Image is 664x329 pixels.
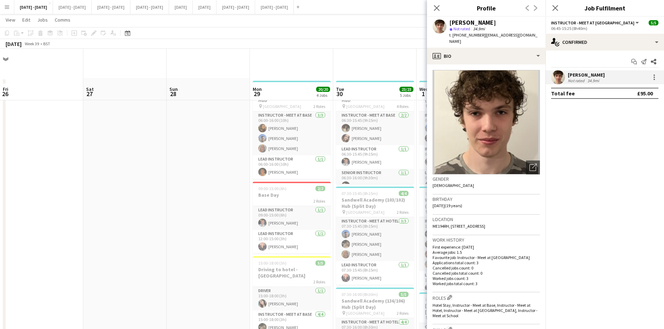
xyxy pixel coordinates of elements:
span: [GEOGRAPHIC_DATA] [263,104,301,109]
div: Bio [427,48,545,64]
span: 5/5 [399,292,409,297]
span: 2 Roles [397,210,409,215]
app-card-role: Instructor - Meet at Hotel2/207:15-15:00 (7h45m)[PERSON_NAME][PERSON_NAME] [419,111,497,145]
span: 4 Roles [397,104,409,109]
div: 06:45-15:25 (8h40m) [551,26,658,31]
span: Not rated [453,26,470,31]
h3: [PERSON_NAME][GEOGRAPHIC_DATA] for Boys (170) Hub (Half Day PM) [419,303,497,315]
app-job-card: 07:15-15:00 (7h45m)4/4Archbishop [PERSON_NAME] (110) Hub Archbishop [PERSON_NAME]3 RolesInstructo... [419,81,497,184]
app-card-role: Lead Instructor1/107:15-15:00 (7h45m)[PERSON_NAME] [419,169,497,193]
app-card-role: Senior Instructor1/106:30-16:00 (9h30m)[PERSON_NAME] [336,169,414,193]
app-card-role: Lead Instructor1/111:00-15:35 (4h35m)[PERSON_NAME] [419,271,497,295]
span: [DATE] (19 years) [433,203,462,208]
span: [GEOGRAPHIC_DATA] [346,210,384,215]
button: [DATE] [193,0,216,14]
div: [DATE] [6,40,22,47]
button: [DATE] [169,0,193,14]
span: 2 Roles [397,311,409,316]
span: 29 [252,90,262,98]
app-job-card: 09:00-15:00 (6h)2/2Base Day2 RolesLead Instructor1/109:00-15:00 (6h)[PERSON_NAME]Lead Instructor1... [253,182,331,253]
button: [DATE] - [DATE] [216,0,255,14]
h3: Sandwell Academy (136/106) Hub (Split Day) [336,298,414,310]
span: Instructor - Meet at Pick Up Point [551,20,634,25]
span: 20/20 [316,87,330,92]
div: [PERSON_NAME] [568,72,605,78]
app-card-role: Instructor Driver1/107:15-15:00 (7h45m)[PERSON_NAME] [419,145,497,169]
button: [DATE] - [DATE] [14,0,53,14]
app-job-card: 06:30-16:00 (9h30m)5/5[GEOGRAPHIC_DATA] (150) Hub [GEOGRAPHIC_DATA]4 RolesInstructor - Meet at Ba... [336,81,414,184]
app-card-role: Instructor - Meet at Hotel4/411:00-15:35 (4h35m)[PERSON_NAME][PERSON_NAME][PERSON_NAME][PERSON_NAME] [419,217,497,271]
div: BST [43,41,50,46]
h3: Work history [433,237,540,243]
span: ME194RH, [STREET_ADDRESS] [433,224,485,229]
div: 5 Jobs [400,93,413,98]
h3: Base Day [253,192,331,198]
span: View [6,17,15,23]
app-card-role: Lead Instructor1/109:00-15:00 (6h)[PERSON_NAME] [253,206,331,230]
span: Hotel Stay, Instructor - Meet at Base, Instructor - Meet at Hotel, Instructor - Meet at [GEOGRAPH... [433,303,537,318]
app-job-card: 07:30-15:45 (8h15m)4/4Sandwell Academy (103/102) Hub (Split Day) [GEOGRAPHIC_DATA]2 RolesInstruct... [336,187,414,285]
span: 30 [335,90,344,98]
span: 11:15-15:30 (4h15m) [425,297,461,302]
p: Favourite job: Instructor - Meet at [GEOGRAPHIC_DATA] [433,255,540,260]
div: 4 Jobs [316,93,330,98]
p: Cancelled jobs count: 0 [433,265,540,271]
h3: Job Fulfilment [545,3,664,13]
span: 5/5 [315,260,325,266]
span: 27 [85,90,94,98]
button: [DATE] - [DATE] [53,0,92,14]
div: 11:00-15:35 (4h35m)5/5Waddesdon C of E School (150) Hub (Half Day PM) Waddesdon C of E School2 Ro... [419,187,497,290]
h3: Location [433,216,540,222]
span: 34.9mi [472,26,486,31]
span: 09:00-15:00 (6h) [258,186,287,191]
div: [PERSON_NAME] [449,19,496,26]
a: Comms [52,15,73,24]
h3: Gender [433,176,540,182]
p: Applications total count: 3 [433,260,540,265]
span: Week 39 [23,41,40,46]
app-card-role: Lead Instructor1/112:00-15:00 (3h)[PERSON_NAME] [253,230,331,253]
div: £95.00 [637,90,653,97]
span: Sun [169,86,178,92]
p: Cancelled jobs total count: 0 [433,271,540,276]
button: [DATE] - [DATE] [130,0,169,14]
app-job-card: 06:00-16:00 (10h)4/4[GEOGRAPHIC_DATA] (131) Hub [GEOGRAPHIC_DATA]2 RolesInstructor - Meet at Base... [253,81,331,179]
span: 07:30-16:00 (8h30m) [342,292,378,297]
app-card-role: Instructor - Meet at Base2/206:30-15:45 (9h15m)[PERSON_NAME][PERSON_NAME] [336,111,414,145]
app-card-role: Lead Instructor1/106:30-15:45 (9h15m)[PERSON_NAME] [336,145,414,169]
button: [DATE] - [DATE] [255,0,294,14]
span: 2 Roles [313,104,325,109]
span: 28 [168,90,178,98]
div: Total fee [551,90,575,97]
a: Jobs [35,15,51,24]
h3: Roles [433,294,540,301]
h3: Birthday [433,196,540,202]
p: Worked jobs count: 3 [433,276,540,281]
p: First experience: [DATE] [433,244,540,250]
span: 4/4 [399,191,409,196]
span: Edit [22,17,30,23]
span: Mon [253,86,262,92]
div: Open photos pop-in [526,160,540,174]
p: Average jobs: 1.5 [433,250,540,255]
span: 15:00-18:00 (3h) [258,260,287,266]
span: Sat [86,86,94,92]
span: Tue [336,86,344,92]
app-card-role: Lead Instructor1/107:30-15:45 (8h15m)[PERSON_NAME] [336,261,414,285]
app-card-role: Instructor - Meet at Hotel3/307:30-15:45 (8h15m)[PERSON_NAME][PERSON_NAME][PERSON_NAME] [336,217,414,261]
app-card-role: Lead Instructor1/106:00-16:00 (10h)[PERSON_NAME] [253,155,331,179]
span: [GEOGRAPHIC_DATA] [346,311,384,316]
h3: Driving to hotel - [GEOGRAPHIC_DATA] [253,266,331,279]
span: 2/2 [315,186,325,191]
span: | [EMAIL_ADDRESS][DOMAIN_NAME] [449,32,537,44]
button: [DATE] - [DATE] [92,0,130,14]
div: Not rated [568,78,586,83]
a: Edit [20,15,33,24]
span: 5/5 [649,20,658,25]
img: Crew avatar or photo [433,70,540,174]
span: [GEOGRAPHIC_DATA] [346,104,384,109]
